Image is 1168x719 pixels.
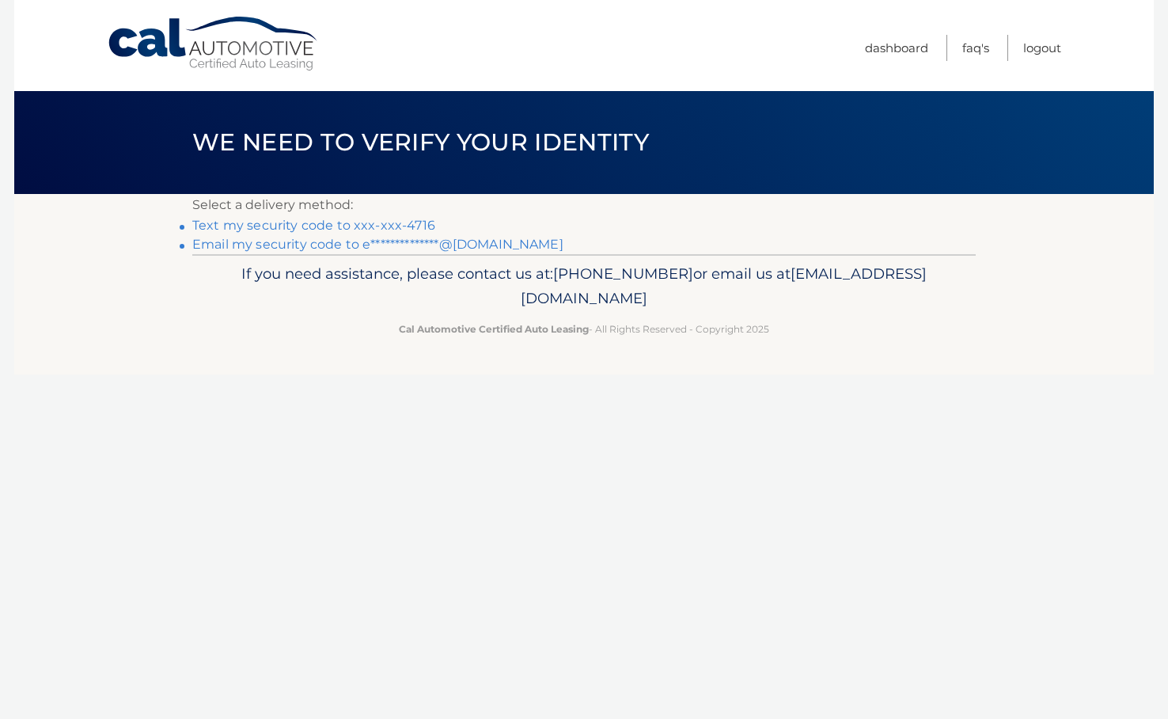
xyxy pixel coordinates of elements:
[203,261,965,312] p: If you need assistance, please contact us at: or email us at
[399,323,589,335] strong: Cal Automotive Certified Auto Leasing
[203,321,965,337] p: - All Rights Reserved - Copyright 2025
[192,194,976,216] p: Select a delivery method:
[553,264,693,283] span: [PHONE_NUMBER]
[107,16,320,72] a: Cal Automotive
[962,35,989,61] a: FAQ's
[192,218,435,233] a: Text my security code to xxx-xxx-4716
[865,35,928,61] a: Dashboard
[1023,35,1061,61] a: Logout
[192,127,649,157] span: We need to verify your identity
